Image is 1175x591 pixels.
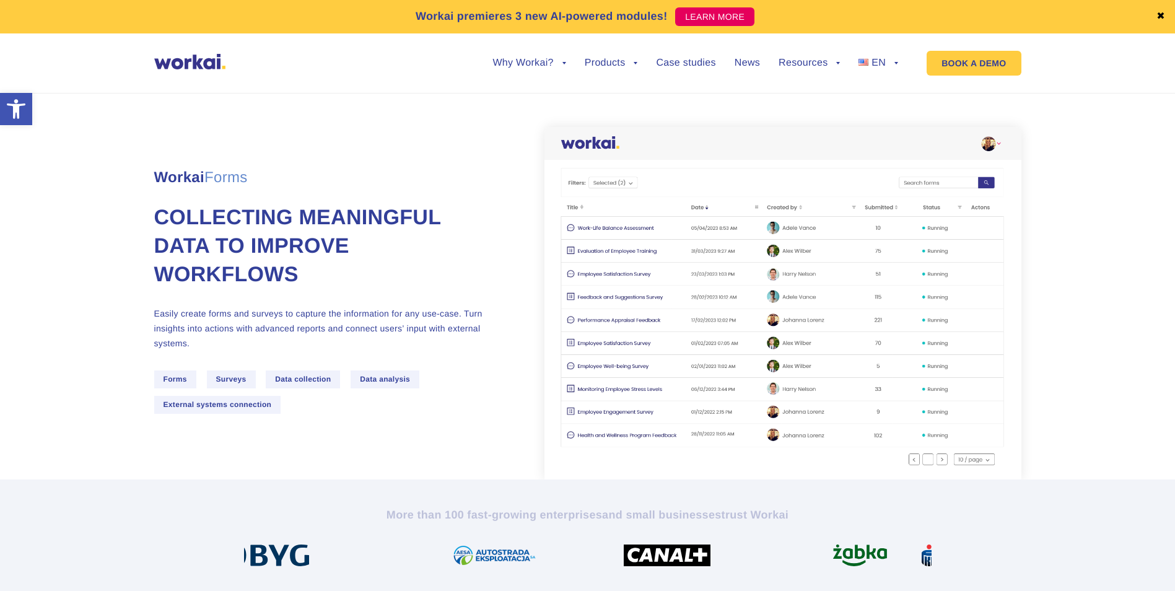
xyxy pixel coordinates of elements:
a: BOOK A DEMO [927,51,1021,76]
span: Data analysis [351,370,419,388]
h2: More than 100 fast-growing enterprises trust Workai [244,507,932,522]
span: External systems connection [154,396,281,414]
span: Surveys [207,370,256,388]
p: Easily create forms and surveys to capture the information for any use-case. Turn insights into a... [154,306,495,351]
i: and small businesses [602,509,721,521]
span: Data collection [266,370,340,388]
a: Products [585,58,638,68]
a: Why Workai? [492,58,566,68]
a: Case studies [656,58,715,68]
em: Forms [204,169,248,186]
span: Forms [154,370,196,388]
a: ✖ [1156,12,1165,22]
span: Workai [154,155,248,185]
a: LEARN MORE [675,7,754,26]
a: News [735,58,760,68]
a: Resources [779,58,840,68]
p: Workai premieres 3 new AI-powered modules! [416,8,668,25]
span: EN [871,58,886,68]
h1: Collecting meaningful data to improve workflows [154,204,495,289]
